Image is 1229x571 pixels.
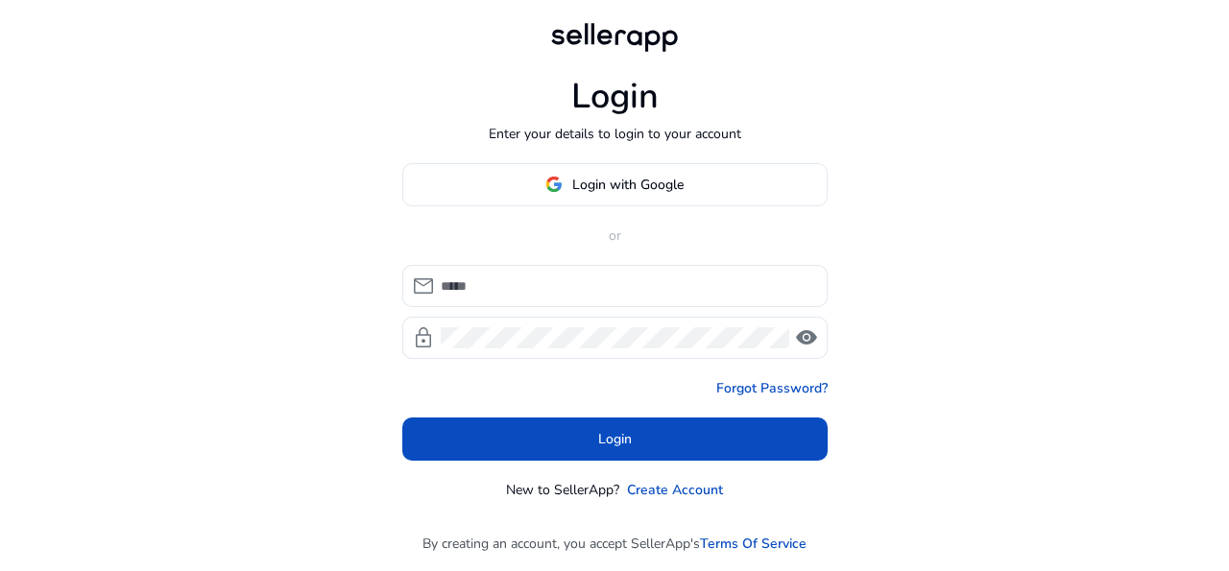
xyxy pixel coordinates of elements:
p: New to SellerApp? [506,480,619,500]
span: mail [412,274,435,297]
p: Enter your details to login to your account [489,124,741,144]
a: Forgot Password? [716,378,828,398]
a: Create Account [627,480,723,500]
span: Login with Google [572,175,684,195]
span: visibility [795,326,818,349]
img: google-logo.svg [545,176,563,193]
button: Login [402,417,828,461]
h1: Login [571,76,659,117]
button: Login with Google [402,163,828,206]
p: or [402,226,828,246]
span: lock [412,326,435,349]
span: Login [598,429,632,449]
a: Terms Of Service [700,534,807,554]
